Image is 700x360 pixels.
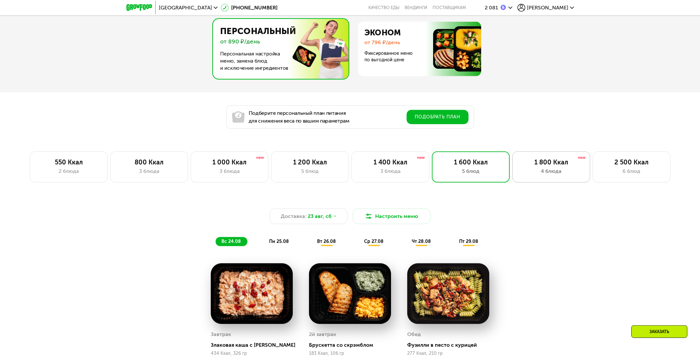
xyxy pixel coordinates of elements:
[527,5,568,10] span: [PERSON_NAME]
[407,110,469,124] button: Подобрать план
[281,212,306,220] span: Доставка:
[309,351,391,356] div: 183 Ккал, 106 гр
[249,109,350,125] p: Подберите персональный план питания для снижения веса по вашим параметрам
[439,167,503,175] div: 5 блюд
[412,239,431,244] span: чт 28.08
[269,239,289,244] span: пн 25.08
[599,167,664,175] div: 6 блюд
[309,330,336,339] div: 2й завтрак
[278,167,342,175] div: 5 блюд
[485,5,498,10] div: 2 081
[407,330,421,339] div: Обед
[405,5,427,10] a: Вендинги
[599,158,664,166] div: 2 500 Ккал
[308,212,332,220] span: 23 авг, сб
[211,351,293,356] div: 434 Ккал, 326 гр
[407,342,494,348] div: Фузилли в песто с курицей
[358,167,422,175] div: 3 блюда
[221,239,241,244] span: вс 24.08
[317,239,336,244] span: вт 26.08
[439,158,503,166] div: 1 600 Ккал
[37,167,101,175] div: 2 блюда
[278,158,342,166] div: 1 200 Ккал
[197,167,262,175] div: 3 блюда
[211,342,298,348] div: Злаковая каша с [PERSON_NAME]
[407,351,489,356] div: 277 Ккал, 210 гр
[37,158,101,166] div: 550 Ккал
[358,158,422,166] div: 1 400 Ккал
[221,4,278,12] a: [PHONE_NUMBER]
[211,330,231,339] div: Завтрак
[519,167,583,175] div: 4 блюда
[368,5,399,10] a: Качество еды
[309,342,396,348] div: Брускетта со скрэмблом
[197,158,262,166] div: 1 000 Ккал
[631,325,687,338] div: Заказать
[117,167,181,175] div: 3 блюда
[519,158,583,166] div: 1 800 Ккал
[117,158,181,166] div: 800 Ккал
[364,239,384,244] span: ср 27.08
[353,209,431,224] button: Настроить меню
[433,5,466,10] div: поставщикам
[159,5,212,10] span: [GEOGRAPHIC_DATA]
[459,239,478,244] span: пт 29.08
